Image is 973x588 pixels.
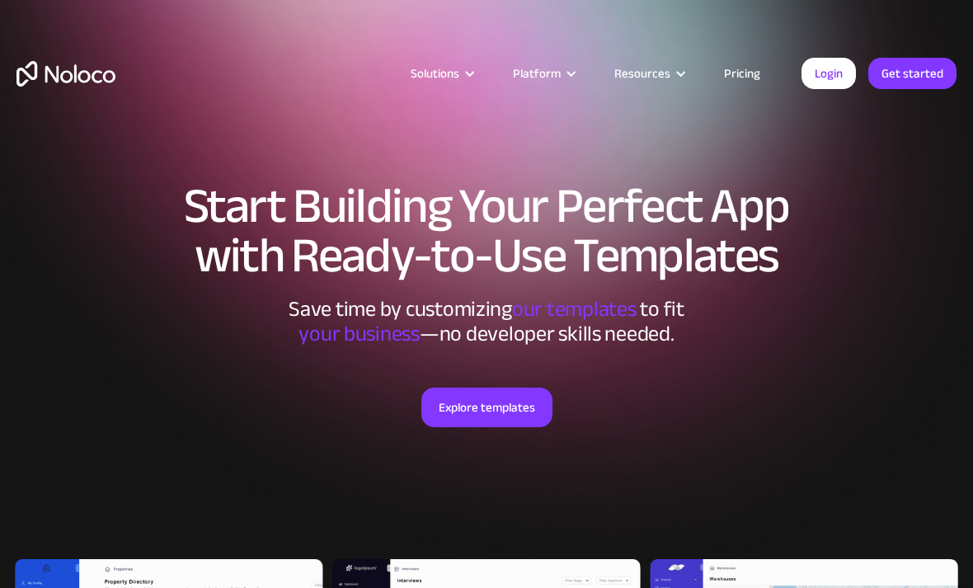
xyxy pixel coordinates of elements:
div: Solutions [390,63,492,84]
a: Get started [868,58,957,89]
div: Platform [492,63,594,84]
div: Platform [513,63,561,84]
a: Explore templates [421,388,552,427]
a: home [16,61,115,87]
a: Login [801,58,856,89]
a: Pricing [703,63,781,84]
h1: Start Building Your Perfect App with Ready-to-Use Templates [16,181,957,280]
span: our templates [512,289,637,329]
div: Resources [614,63,670,84]
div: Resources [594,63,703,84]
div: Save time by customizing to fit ‍ —no developer skills needed. [239,297,734,346]
span: your business [298,313,420,354]
div: Solutions [411,63,459,84]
